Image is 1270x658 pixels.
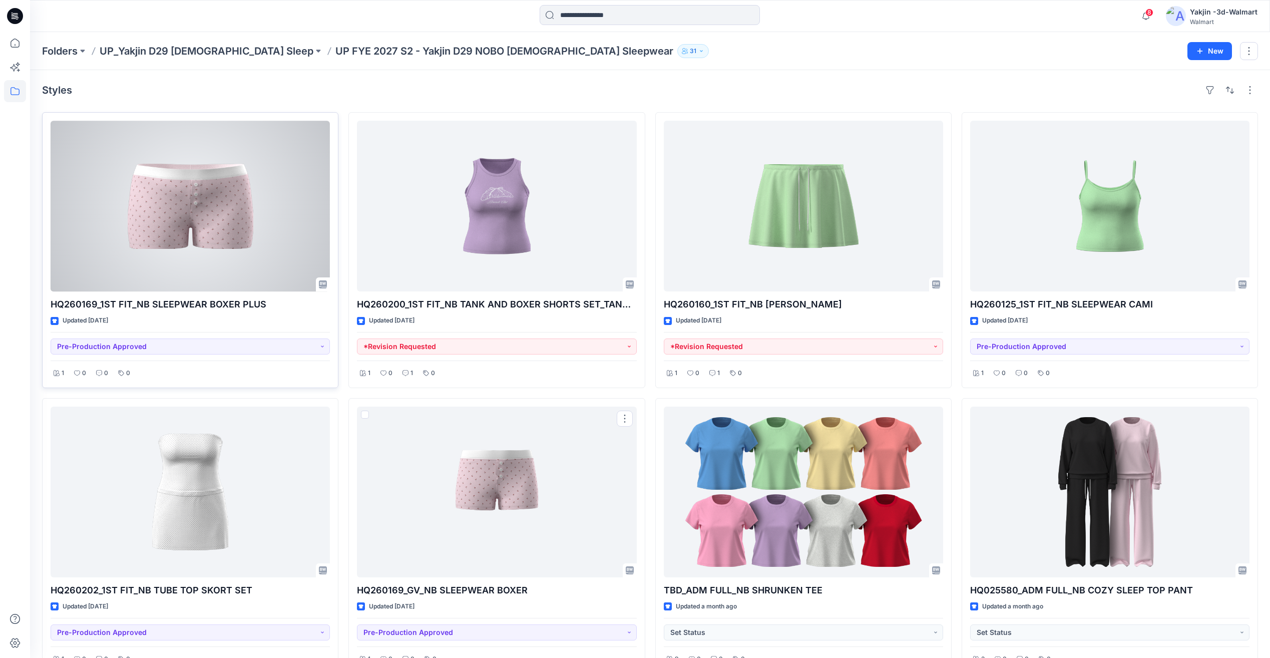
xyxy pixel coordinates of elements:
p: 1 [368,368,370,379]
p: 0 [388,368,392,379]
a: HQ260202_1ST FIT_NB TUBE TOP SKORT SET [51,407,330,577]
p: Updated [DATE] [676,315,721,326]
p: Updated a month ago [676,601,737,612]
p: HQ025580_ADM FULL_NB COZY SLEEP TOP PANT [970,583,1249,597]
div: Walmart [1190,18,1257,26]
p: 1 [675,368,677,379]
h4: Styles [42,84,72,96]
a: Folders [42,44,78,58]
a: HQ260200_1ST FIT_NB TANK AND BOXER SHORTS SET_TANK ONLY [357,121,636,291]
p: Updated [DATE] [63,315,108,326]
p: HQ260160_1ST FIT_NB [PERSON_NAME] [664,297,943,311]
p: HQ260169_GV_NB SLEEPWEAR BOXER [357,583,636,597]
a: HQ025580_ADM FULL_NB COZY SLEEP TOP PANT [970,407,1249,577]
p: 0 [431,368,435,379]
p: 1 [981,368,984,379]
a: HQ260169_GV_NB SLEEPWEAR BOXER [357,407,636,577]
p: Updated [DATE] [369,315,414,326]
p: 0 [126,368,130,379]
p: 1 [410,368,413,379]
a: HQ260125_1ST FIT_NB SLEEPWEAR CAMI [970,121,1249,291]
a: HQ260160_1ST FIT_NB TERRY SKORT [664,121,943,291]
p: 31 [690,46,696,57]
p: 0 [1046,368,1050,379]
p: HQ260169_1ST FIT_NB SLEEPWEAR BOXER PLUS [51,297,330,311]
p: HQ260125_1ST FIT_NB SLEEPWEAR CAMI [970,297,1249,311]
a: UP_Yakjin D29 [DEMOGRAPHIC_DATA] Sleep [100,44,313,58]
p: TBD_ADM FULL_NB SHRUNKEN TEE [664,583,943,597]
button: New [1187,42,1232,60]
div: Yakjin -3d-Walmart [1190,6,1257,18]
p: Updated a month ago [982,601,1043,612]
p: 1 [62,368,64,379]
p: HQ260200_1ST FIT_NB TANK AND BOXER SHORTS SET_TANK ONLY [357,297,636,311]
p: 1 [717,368,720,379]
p: 0 [104,368,108,379]
button: 31 [677,44,709,58]
p: 0 [738,368,742,379]
p: Updated [DATE] [369,601,414,612]
p: Updated [DATE] [63,601,108,612]
a: TBD_ADM FULL_NB SHRUNKEN TEE [664,407,943,577]
p: 0 [1024,368,1028,379]
p: 0 [695,368,699,379]
span: 8 [1145,9,1153,17]
p: UP FYE 2027 S2 - Yakjin D29 NOBO [DEMOGRAPHIC_DATA] Sleepwear [335,44,673,58]
a: HQ260169_1ST FIT_NB SLEEPWEAR BOXER PLUS [51,121,330,291]
p: 0 [1002,368,1006,379]
img: avatar [1166,6,1186,26]
p: 0 [82,368,86,379]
p: Updated [DATE] [982,315,1028,326]
p: HQ260202_1ST FIT_NB TUBE TOP SKORT SET [51,583,330,597]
